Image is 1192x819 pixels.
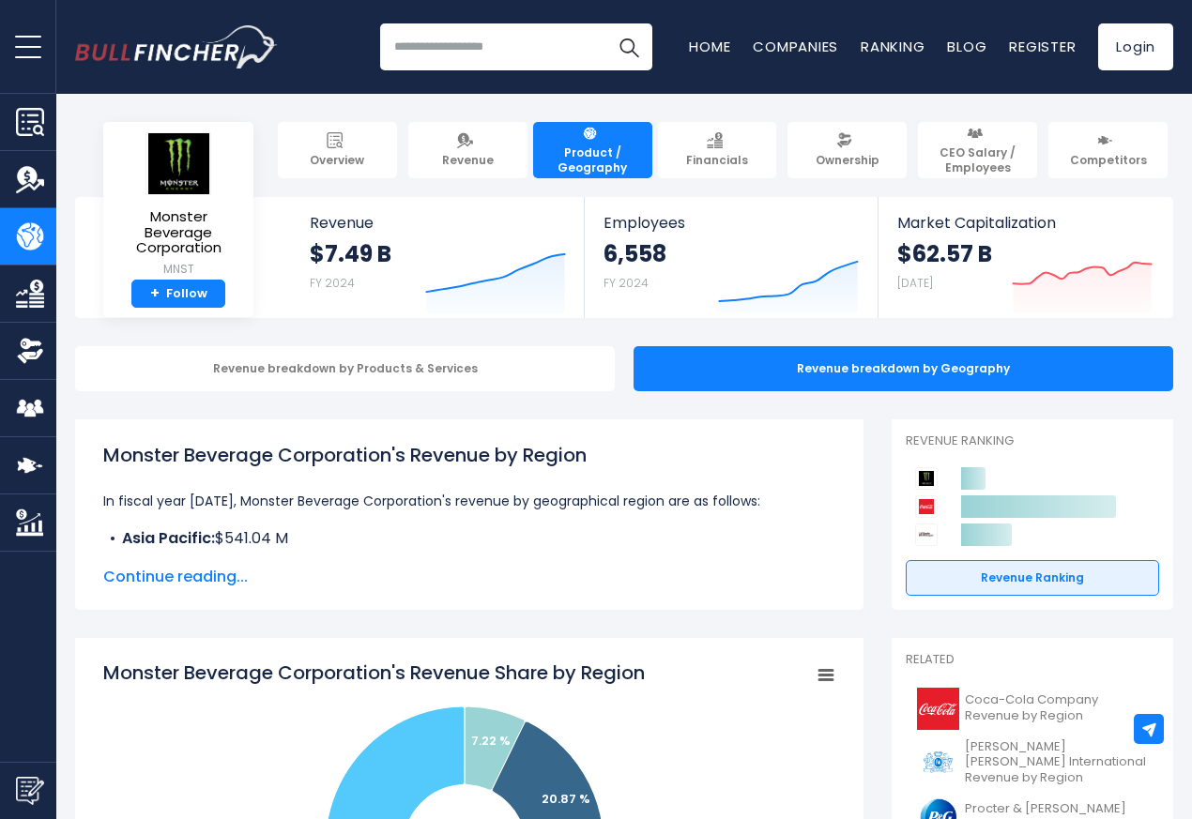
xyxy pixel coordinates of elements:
a: Go to homepage [75,25,277,68]
a: Blog [947,37,986,56]
img: Coca-Cola Company competitors logo [915,495,938,518]
p: Related [906,652,1159,668]
img: Bullfincher logo [75,25,278,68]
span: Competitors [1070,153,1147,168]
a: Revenue $7.49 B FY 2024 [291,197,585,318]
a: Ranking [861,37,925,56]
span: Continue reading... [103,566,835,588]
span: Product / Geography [542,145,644,174]
a: Overview [278,122,397,178]
strong: $62.57 B [897,239,992,268]
a: Companies [753,37,838,56]
img: Keurig Dr Pepper competitors logo [915,523,938,546]
p: In fiscal year [DATE], Monster Beverage Corporation's revenue by geographical region are as follows: [103,490,835,512]
img: Monster Beverage Corporation competitors logo [915,467,938,490]
small: [DATE] [897,275,933,291]
div: Revenue breakdown by Products & Services [75,346,615,391]
tspan: Monster Beverage Corporation's Revenue Share by Region [103,660,645,686]
a: Coca-Cola Company Revenue by Region [906,683,1159,735]
span: Ownership [816,153,879,168]
a: Home [689,37,730,56]
small: MNST [118,261,238,278]
a: Product / Geography [533,122,652,178]
a: Competitors [1048,122,1168,178]
span: Employees [604,214,858,232]
p: Revenue Ranking [906,433,1159,449]
img: Ownership [16,337,44,365]
a: Login [1098,23,1173,70]
a: CEO Salary / Employees [918,122,1037,178]
li: $1.56 B [103,550,835,572]
span: Coca-Cola Company Revenue by Region [965,692,1148,724]
b: Asia Pacific: [122,527,215,549]
a: Employees 6,558 FY 2024 [585,197,877,318]
a: [PERSON_NAME] [PERSON_NAME] International Revenue by Region [906,735,1159,792]
span: Monster Beverage Corporation [118,209,238,256]
span: [PERSON_NAME] [PERSON_NAME] International Revenue by Region [965,739,1148,787]
a: +Follow [131,280,225,309]
img: PM logo [917,741,959,783]
span: Revenue [310,214,566,232]
small: FY 2024 [604,275,649,291]
span: Overview [310,153,364,168]
span: Market Capitalization [897,214,1153,232]
span: CEO Salary / Employees [926,145,1029,174]
strong: + [150,285,160,302]
text: 7.22 % [471,732,511,750]
small: FY 2024 [310,275,355,291]
a: Monster Beverage Corporation MNST [117,131,239,280]
li: $541.04 M [103,527,835,550]
a: Ownership [787,122,907,178]
button: Search [605,23,652,70]
a: Market Capitalization $62.57 B [DATE] [879,197,1171,318]
a: Revenue [408,122,527,178]
img: KO logo [917,688,959,730]
a: Register [1009,37,1076,56]
span: Revenue [442,153,494,168]
a: Revenue Ranking [906,560,1159,596]
strong: $7.49 B [310,239,391,268]
text: 20.87 % [542,790,590,808]
h1: Monster Beverage Corporation's Revenue by Region [103,441,835,469]
span: Financials [686,153,748,168]
div: Revenue breakdown by Geography [634,346,1173,391]
strong: 6,558 [604,239,666,268]
b: E M E A: [122,550,176,571]
a: Financials [658,122,777,178]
